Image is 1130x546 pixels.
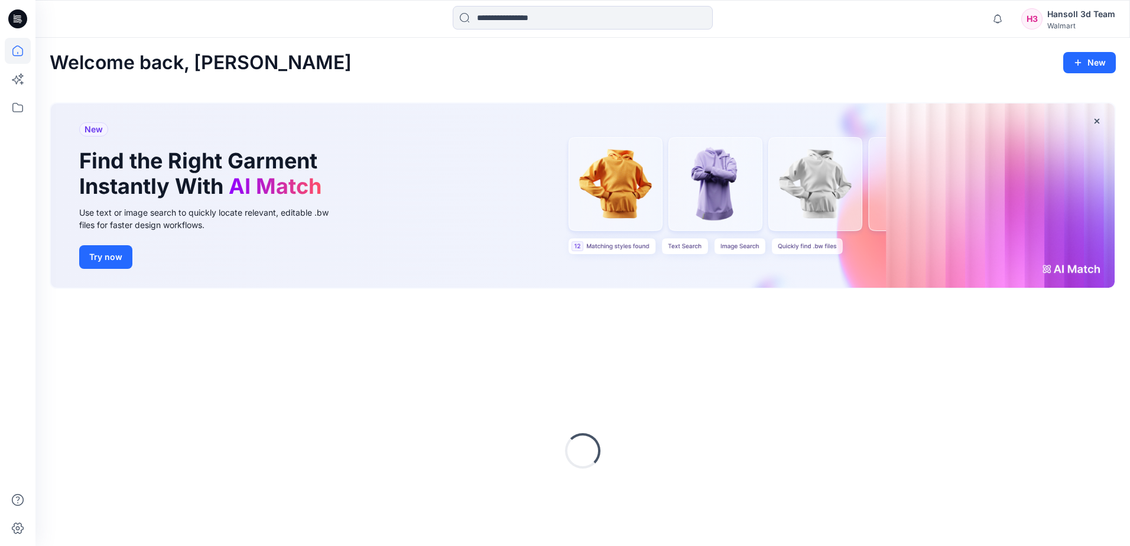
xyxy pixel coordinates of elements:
[1063,52,1116,73] button: New
[50,52,352,74] h2: Welcome back, [PERSON_NAME]
[79,148,327,199] h1: Find the Right Garment Instantly With
[79,206,345,231] div: Use text or image search to quickly locate relevant, editable .bw files for faster design workflows.
[1047,7,1115,21] div: Hansoll 3d Team
[79,245,132,269] button: Try now
[229,173,322,199] span: AI Match
[85,122,103,136] span: New
[1047,21,1115,30] div: Walmart
[1021,8,1043,30] div: H3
